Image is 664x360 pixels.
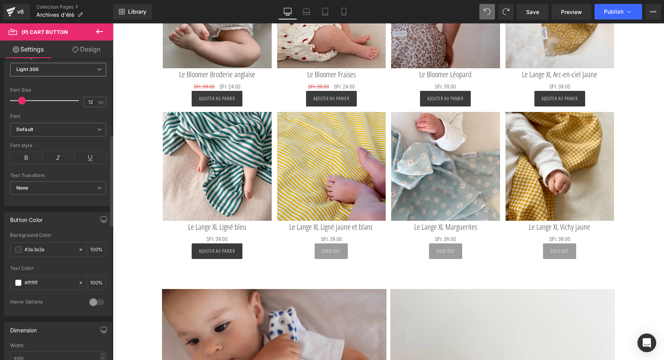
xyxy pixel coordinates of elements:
a: v6 [3,4,30,20]
div: Open Intercom Messenger [637,333,656,352]
div: Font style [10,143,106,148]
a: Mobile [335,4,353,20]
div: v6 [16,7,25,17]
input: Color [25,278,75,287]
div: Hover Options [10,299,82,307]
span: Preview [561,8,582,16]
div: Dimension [10,323,37,333]
button: Publish [595,4,642,20]
b: None [16,185,28,191]
a: Tablet [316,4,335,20]
span: Publish [604,9,623,15]
button: Undo [479,4,495,20]
span: px [98,99,105,105]
div: Font Size [10,87,106,93]
div: Button Color [10,212,43,223]
div: Background Color [10,232,106,238]
span: Library [128,8,146,15]
a: Design [58,41,115,58]
b: Light 300 [16,66,39,72]
span: Save [526,8,539,16]
div: Width [10,343,106,348]
div: Text Transform [10,173,106,178]
button: More [645,4,661,20]
a: Collection Pages [36,4,113,10]
a: Preview [552,4,591,20]
span: Archives d'été [36,12,74,18]
div: % [87,276,106,289]
div: Font [10,113,106,119]
a: New Library [113,4,152,20]
input: Color [25,245,75,254]
i: Default [16,126,33,133]
a: Laptop [297,4,316,20]
div: % [87,243,106,256]
span: (P) Cart Button [21,29,68,35]
div: Text Color [10,266,106,271]
a: Desktop [278,4,297,20]
button: Redo [498,4,514,20]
